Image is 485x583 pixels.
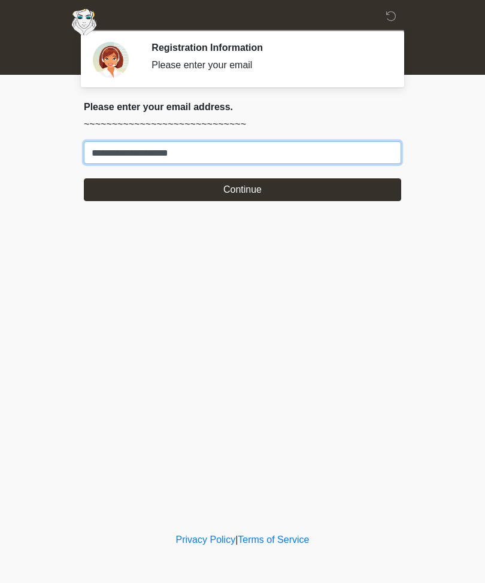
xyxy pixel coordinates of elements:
[151,58,383,72] div: Please enter your email
[235,535,238,545] a: |
[84,101,401,113] h2: Please enter your email address.
[84,178,401,201] button: Continue
[238,535,309,545] a: Terms of Service
[72,9,96,35] img: Aesthetically Yours Wellness Spa Logo
[176,535,236,545] a: Privacy Policy
[151,42,383,53] h2: Registration Information
[93,42,129,78] img: Agent Avatar
[84,117,401,132] p: ~~~~~~~~~~~~~~~~~~~~~~~~~~~~~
